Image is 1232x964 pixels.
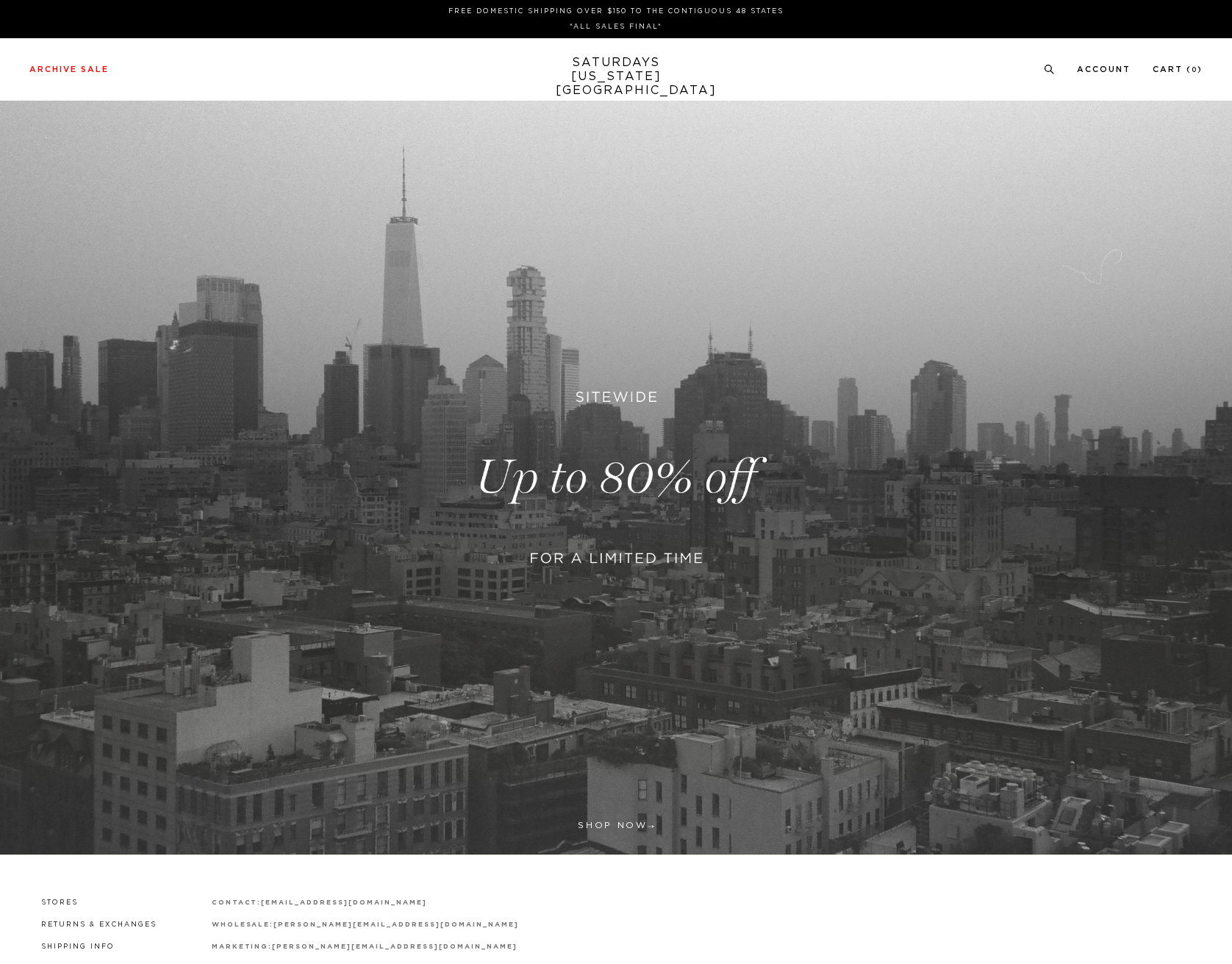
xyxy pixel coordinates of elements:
a: Returns & Exchanges [41,921,157,928]
a: Archive Sale [29,65,109,73]
strong: contact: [212,899,262,906]
strong: wholesale: [212,921,274,928]
a: SATURDAYS[US_STATE][GEOGRAPHIC_DATA] [556,56,677,98]
small: 0 [1192,67,1197,73]
p: FREE DOMESTIC SHIPPING OVER $150 TO THE CONTIGUOUS 48 STATES [35,6,1197,17]
a: Stores [41,899,78,906]
a: Shipping Info [41,943,115,950]
strong: marketing: [212,943,273,950]
a: Cart (0) [1153,65,1203,73]
a: Account [1077,65,1131,73]
a: [EMAIL_ADDRESS][DOMAIN_NAME] [261,899,426,906]
p: *ALL SALES FINAL* [35,21,1197,32]
a: [PERSON_NAME][EMAIL_ADDRESS][DOMAIN_NAME] [273,921,518,928]
a: [PERSON_NAME][EMAIL_ADDRESS][DOMAIN_NAME] [272,943,517,950]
